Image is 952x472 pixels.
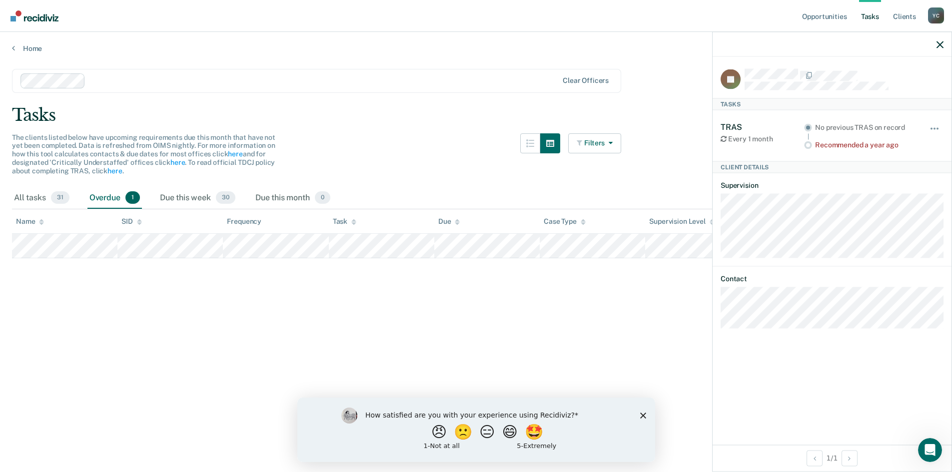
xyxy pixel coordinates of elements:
[10,10,58,21] img: Recidiviz
[87,187,142,209] div: Overdue
[918,438,942,462] iframe: Intercom live chat
[721,122,804,131] div: TRAS
[216,191,235,204] span: 30
[713,445,952,471] div: 1 / 1
[842,450,858,466] button: Next Client
[51,191,69,204] span: 31
[333,217,356,226] div: Task
[807,450,823,466] button: Previous Client
[815,123,916,131] div: No previous TRAS on record
[170,158,185,166] a: here
[315,191,330,204] span: 0
[125,191,140,204] span: 1
[928,7,944,23] button: Profile dropdown button
[12,44,940,53] a: Home
[544,217,586,226] div: Case Type
[16,217,44,226] div: Name
[721,181,944,190] dt: Supervision
[649,217,715,226] div: Supervision Level
[568,133,621,153] button: Filters
[228,150,242,158] a: here
[121,217,142,226] div: SID
[158,187,237,209] div: Due this week
[12,133,275,175] span: The clients listed below have upcoming requirements due this month that have not yet been complet...
[563,76,609,85] div: Clear officers
[815,140,916,149] div: Recommended a year ago
[227,217,261,226] div: Frequency
[12,105,940,125] div: Tasks
[297,398,655,462] iframe: Survey by Kim from Recidiviz
[721,135,804,143] div: Every 1 month
[928,7,944,23] div: Y C
[12,187,71,209] div: All tasks
[253,187,332,209] div: Due this month
[438,217,460,226] div: Due
[713,161,952,173] div: Client Details
[107,167,122,175] a: here
[721,274,944,283] dt: Contact
[713,98,952,110] div: Tasks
